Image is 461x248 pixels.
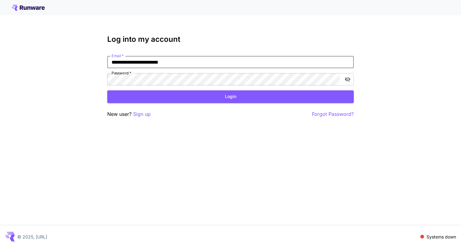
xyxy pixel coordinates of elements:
button: Sign up [133,110,151,118]
label: Email [112,53,124,58]
p: © 2025, [URL] [17,234,47,240]
p: New user? [107,110,151,118]
button: Login [107,90,354,103]
label: Password [112,70,131,76]
button: toggle password visibility [342,74,353,85]
h3: Log into my account [107,35,354,44]
p: Systems down [426,234,456,240]
button: Forgot Password? [312,110,354,118]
